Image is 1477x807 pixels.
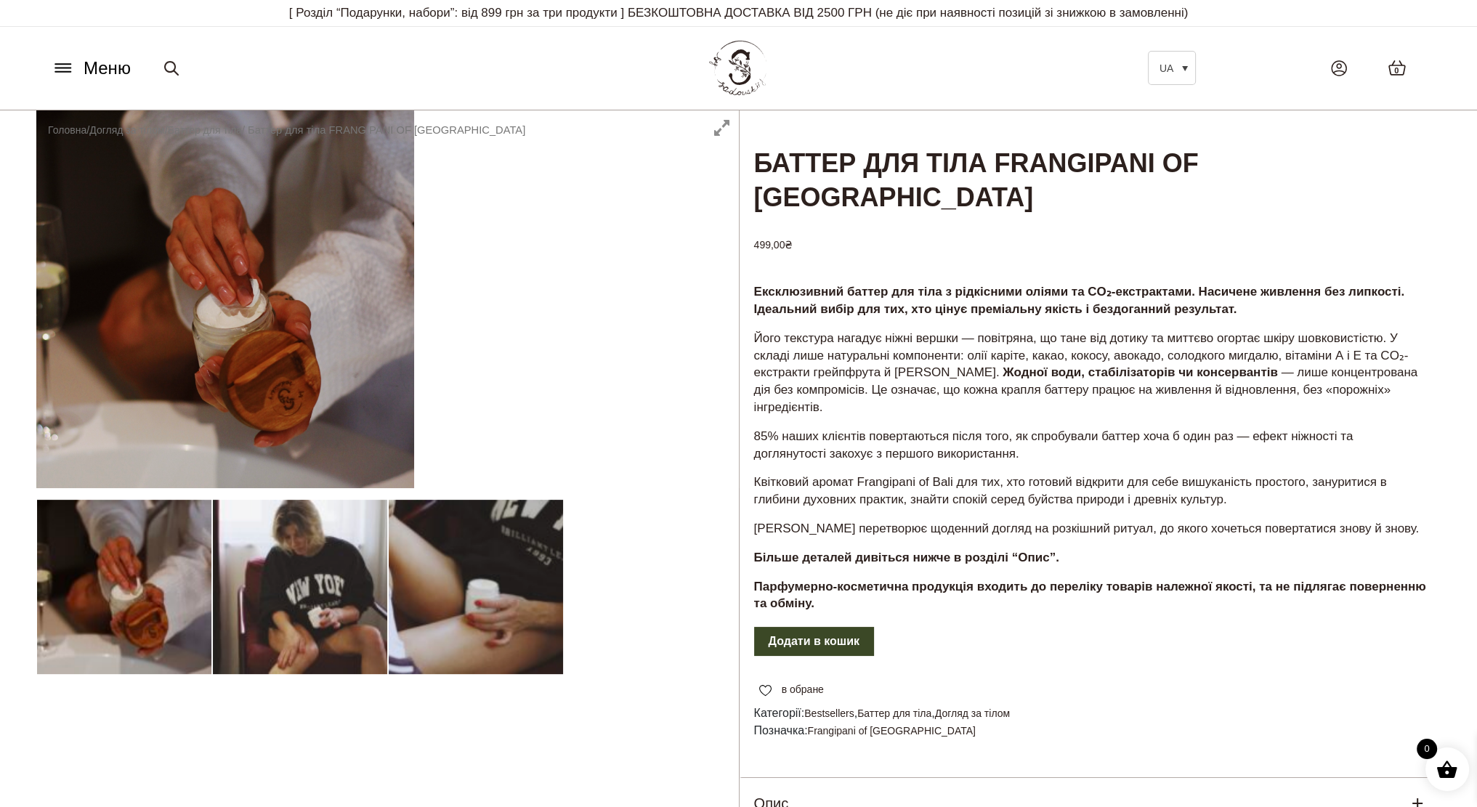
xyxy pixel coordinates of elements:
a: Баттер для тіла [857,707,931,719]
strong: Жодної води, стабілізаторів чи консервантів [1003,365,1277,379]
span: Меню [84,55,131,81]
span: 0 [1417,739,1437,759]
button: Додати в кошик [754,627,874,656]
button: Меню [47,54,135,82]
img: BY SADOVSKIY [709,41,767,95]
img: unfavourite.svg [759,685,772,697]
a: Догляд за тілом [935,707,1010,719]
bdi: 499,00 [754,239,793,251]
a: UA [1148,51,1196,85]
a: Bestsellers [804,707,854,719]
a: Головна [48,124,86,136]
h1: Баттер для тіла FRANGIPANI OF [GEOGRAPHIC_DATA] [740,110,1441,216]
span: в обране [782,682,824,697]
a: 0 [1373,45,1421,91]
span: 0 [1394,65,1399,77]
a: Догляд за тілом [89,124,164,136]
p: Квітковий аромат Frangipani of Bali для тих, хто готовий відкрити для себе вишуканість простого, ... [754,474,1427,508]
span: Позначка: [754,722,1427,739]
p: [PERSON_NAME] перетворює щоденний догляд на розкішний ритуал, до якого хочеться повертатися знову... [754,520,1427,538]
p: Його текстура нагадує ніжні вершки — повітряна, що тане від дотику та миттєво огортає шкіру шовко... [754,330,1427,416]
a: в обране [754,682,829,697]
span: Категорії: , , [754,705,1427,722]
strong: Ексклюзивний баттер для тіла з рідкісними оліями та CO₂-екстрактами. Насичене живлення без липкос... [754,285,1405,316]
span: UA [1160,62,1173,74]
nav: Breadcrumb [48,122,525,138]
strong: Парфумерно-косметична продукція входить до переліку товарів належної якості, та не підлягає повер... [754,580,1426,611]
span: ₴ [785,239,793,251]
p: 85% наших клієнтів повертаються після того, як спробували баттер хоча б один раз — ефект ніжності... [754,428,1427,463]
a: Баттер для тіла [168,124,242,136]
a: Frangipani of [GEOGRAPHIC_DATA] [807,725,975,737]
strong: Більше деталей дивіться нижче в розділі “Опис”. [754,551,1059,564]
